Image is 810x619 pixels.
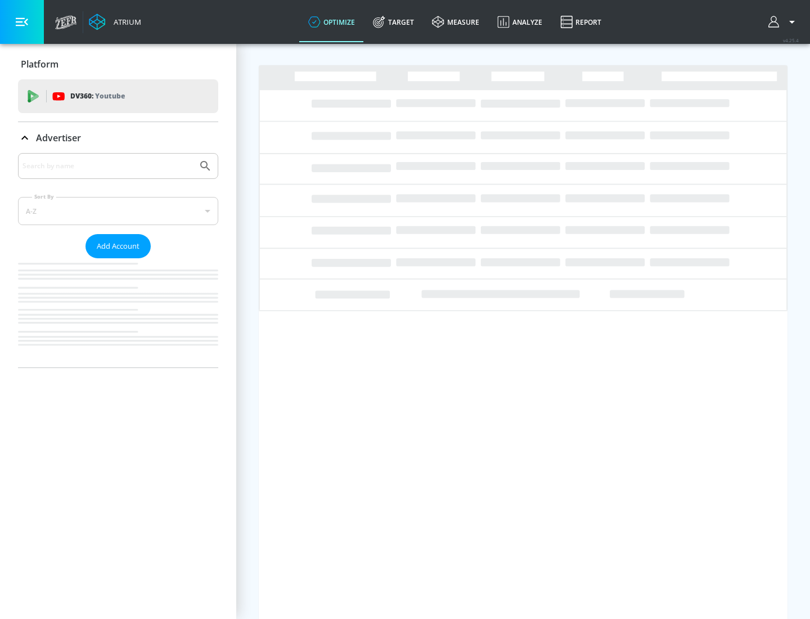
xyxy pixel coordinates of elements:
div: DV360: Youtube [18,79,218,113]
input: Search by name [22,159,193,173]
nav: list of Advertiser [18,258,218,367]
a: Atrium [89,14,141,30]
a: Report [551,2,610,42]
p: Youtube [95,90,125,102]
button: Add Account [85,234,151,258]
a: optimize [299,2,364,42]
p: Platform [21,58,58,70]
div: A-Z [18,197,218,225]
label: Sort By [32,193,56,200]
p: Advertiser [36,132,81,144]
span: v 4.25.4 [783,37,799,43]
div: Advertiser [18,122,218,154]
div: Advertiser [18,153,218,367]
a: Analyze [488,2,551,42]
div: Atrium [109,17,141,27]
a: Target [364,2,423,42]
p: DV360: [70,90,125,102]
a: measure [423,2,488,42]
div: Platform [18,48,218,80]
span: Add Account [97,240,139,253]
